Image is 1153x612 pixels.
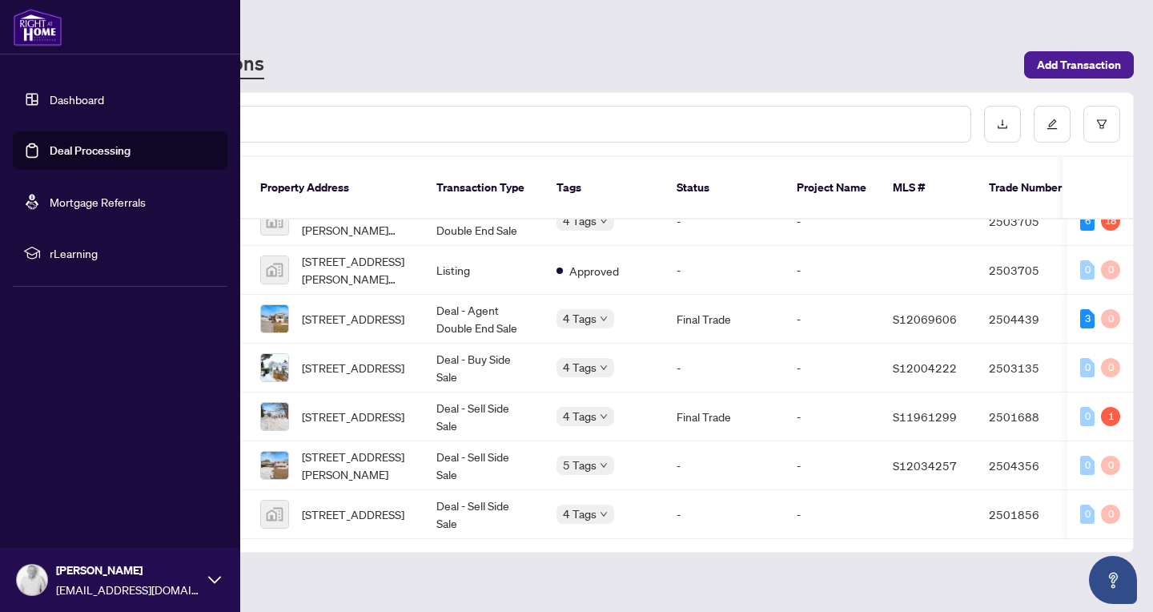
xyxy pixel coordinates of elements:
span: 4 Tags [563,407,597,425]
a: Dashboard [50,92,104,107]
td: 2504439 [976,295,1088,344]
span: download [997,119,1008,130]
span: 4 Tags [563,211,597,230]
span: [STREET_ADDRESS][PERSON_NAME] [302,448,411,483]
th: Status [664,157,784,219]
td: Deal - Agent Double End Sale [424,295,544,344]
span: [STREET_ADDRESS] [302,310,404,328]
img: thumbnail-img [261,354,288,381]
img: thumbnail-img [261,256,288,284]
td: - [784,295,880,344]
div: 18 [1101,211,1120,231]
img: thumbnail-img [261,452,288,479]
span: [STREET_ADDRESS][PERSON_NAME][PERSON_NAME] [302,203,411,239]
div: 3 [1080,309,1095,328]
div: 0 [1080,505,1095,524]
span: filter [1096,119,1107,130]
td: Final Trade [664,295,784,344]
div: 0 [1101,505,1120,524]
div: 0 [1101,260,1120,280]
span: down [600,217,608,225]
td: - [784,393,880,441]
span: [EMAIL_ADDRESS][DOMAIN_NAME] [56,581,200,598]
span: Approved [569,262,619,280]
td: Final Trade [664,393,784,441]
td: - [664,246,784,295]
span: down [600,364,608,372]
span: 5 Tags [563,456,597,474]
th: Trade Number [976,157,1088,219]
td: - [784,197,880,246]
td: Deal - Agent Double End Sale [424,197,544,246]
span: down [600,413,608,421]
span: S12004222 [893,360,957,375]
span: edit [1047,119,1058,130]
button: Open asap [1089,556,1137,604]
td: Deal - Sell Side Sale [424,393,544,441]
span: [STREET_ADDRESS] [302,408,404,425]
a: Deal Processing [50,143,131,158]
td: 2501688 [976,393,1088,441]
span: 4 Tags [563,309,597,328]
td: - [664,490,784,539]
div: 0 [1080,456,1095,475]
div: 1 [1101,407,1120,426]
span: down [600,510,608,518]
th: Transaction Type [424,157,544,219]
span: [PERSON_NAME] [56,562,200,579]
div: 0 [1101,456,1120,475]
td: - [664,197,784,246]
td: Deal - Sell Side Sale [424,441,544,490]
button: edit [1034,106,1071,143]
td: Listing [424,246,544,295]
a: Mortgage Referrals [50,195,146,209]
div: 0 [1080,260,1095,280]
div: 0 [1101,358,1120,377]
td: 2503705 [976,197,1088,246]
th: Project Name [784,157,880,219]
span: S12069606 [893,312,957,326]
span: down [600,315,608,323]
span: 4 Tags [563,505,597,523]
td: - [784,441,880,490]
img: Profile Icon [17,565,47,595]
div: 0 [1080,358,1095,377]
button: filter [1083,106,1120,143]
th: Property Address [247,157,424,219]
span: [STREET_ADDRESS][PERSON_NAME][PERSON_NAME] [302,252,411,288]
td: - [664,441,784,490]
td: - [784,246,880,295]
span: S11961299 [893,409,957,424]
span: down [600,461,608,469]
span: [STREET_ADDRESS] [302,505,404,523]
img: thumbnail-img [261,305,288,332]
td: 2504356 [976,441,1088,490]
div: 0 [1080,407,1095,426]
img: thumbnail-img [261,207,288,235]
img: thumbnail-img [261,501,288,528]
td: Deal - Buy Side Sale [424,344,544,393]
td: - [784,490,880,539]
td: - [784,344,880,393]
span: 4 Tags [563,358,597,376]
span: S12034257 [893,458,957,473]
td: - [664,344,784,393]
span: Add Transaction [1037,52,1121,78]
th: Tags [544,157,664,219]
img: logo [13,8,62,46]
td: Deal - Sell Side Sale [424,490,544,539]
span: rLearning [50,244,216,262]
td: 2501856 [976,490,1088,539]
th: MLS # [880,157,976,219]
button: download [984,106,1021,143]
button: Add Transaction [1024,51,1134,79]
div: 6 [1080,211,1095,231]
span: [STREET_ADDRESS] [302,359,404,376]
div: 0 [1101,309,1120,328]
td: 2503705 [976,246,1088,295]
td: 2503135 [976,344,1088,393]
img: thumbnail-img [261,403,288,430]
